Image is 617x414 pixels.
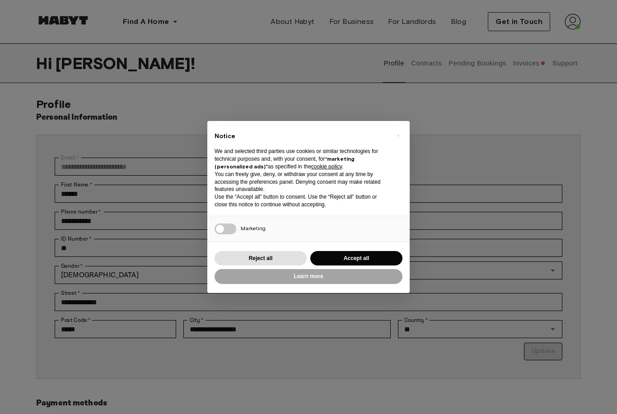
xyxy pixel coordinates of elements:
span: Marketing [241,225,266,232]
p: We and selected third parties use cookies or similar technologies for technical purposes and, wit... [215,148,388,170]
button: Reject all [215,251,307,266]
strong: “marketing (personalized ads)” [215,155,355,170]
button: Learn more [215,269,402,284]
p: Use the “Accept all” button to consent. Use the “Reject all” button or close this notice to conti... [215,193,388,209]
button: Accept all [310,251,402,266]
a: cookie policy [311,163,342,170]
button: Close this notice [391,128,405,143]
span: × [397,130,400,141]
h2: Notice [215,132,388,141]
p: You can freely give, deny, or withdraw your consent at any time by accessing the preferences pane... [215,171,388,193]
